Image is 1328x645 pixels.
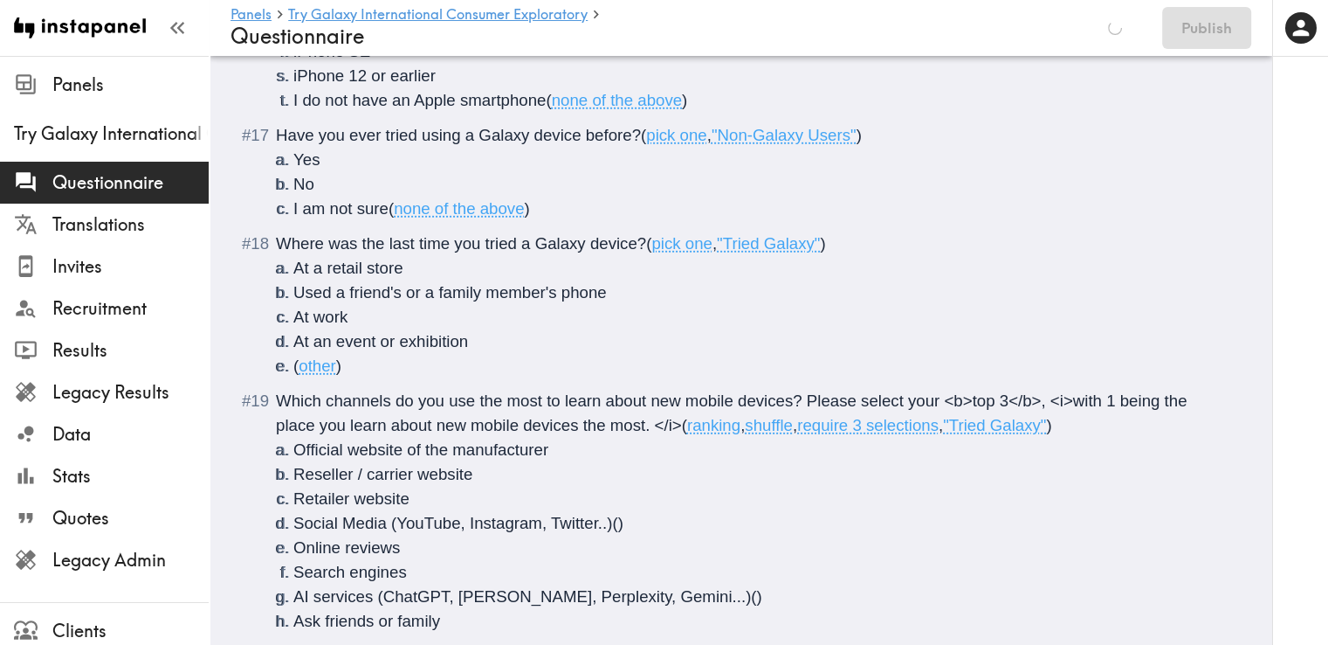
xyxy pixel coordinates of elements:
span: , [939,416,943,434]
span: Legacy Results [52,380,209,405]
span: ) [820,234,825,253]
span: Data [52,422,209,447]
span: none of the above [552,91,682,109]
span: () [751,587,761,606]
span: AI services (ChatGPT, [PERSON_NAME], Perplexity, Gemini...) [293,587,751,606]
span: ( [682,416,687,434]
span: () [612,514,623,532]
span: Online reviews [293,538,400,557]
span: , [707,126,712,144]
span: Ask friends or family [293,612,440,630]
span: pick one [646,126,707,144]
span: Clients [52,619,209,643]
span: Results [52,338,209,363]
span: , [740,416,745,434]
span: At an event or exhibition [293,332,468,350]
span: ranking [687,416,740,434]
span: , [793,416,797,434]
span: , [712,234,717,253]
span: Where was the last time you tried a Galaxy device? [276,234,646,253]
span: At work [293,308,347,326]
span: "Tried Galaxy" [943,416,1046,434]
span: Panels [52,73,209,97]
span: none of the above [394,199,524,218]
span: "Tried Galaxy" [717,234,820,253]
span: ( [646,234,651,253]
span: ( [293,357,299,375]
span: ( [389,199,394,218]
span: ) [1046,416,1051,434]
span: "Non-Galaxy Users" [712,126,857,144]
span: Search engines [293,563,407,581]
span: other [299,357,336,375]
span: require 3 selections [797,416,939,434]
h4: Questionnaire [231,24,1067,49]
span: Which channels do you use the most to learn about new mobile devices? Please select your <b>top 3... [276,392,1192,434]
span: Stats [52,464,209,489]
span: Have you ever tried using a Galaxy device before? [276,126,641,144]
span: Quotes [52,506,209,531]
span: Used a friend's or a family member's phone [293,283,607,302]
a: Panels [231,7,272,24]
a: Try Galaxy International Consumer Exploratory [288,7,588,24]
span: Questionnaire [52,170,209,195]
span: ) [857,126,862,144]
span: Recruitment [52,296,209,321]
span: Yes [293,150,320,169]
span: shuffle [745,416,793,434]
span: At a retail store [293,259,403,277]
span: Reseller / carrier website [293,465,472,483]
span: ( [546,91,551,109]
span: ) [682,91,687,109]
span: Official website of the manufacturer [293,440,548,459]
span: Invites [52,254,209,279]
span: I am not sure [293,199,389,218]
span: Retailer website [293,489,409,508]
span: pick one [651,234,712,253]
span: No [293,175,314,193]
span: Try Galaxy International Consumer Exploratory [14,121,209,146]
span: ( [641,126,646,144]
span: iPhone 12 or earlier [293,66,436,85]
span: Translations [52,212,209,237]
span: Legacy Admin [52,548,209,572]
span: ) [525,199,530,218]
span: ) [336,357,341,375]
span: Social Media (YouTube, Instagram, Twitter..) [293,514,612,532]
span: I do not have an Apple smartphone [293,91,546,109]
